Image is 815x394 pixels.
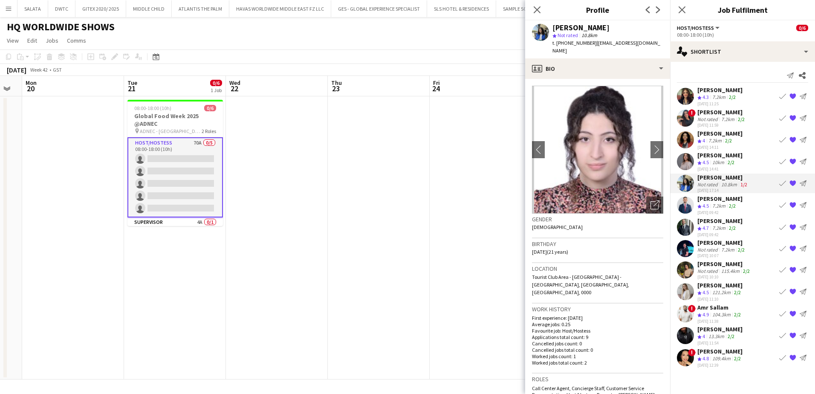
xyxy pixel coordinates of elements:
[729,225,736,231] app-skills-label: 2/2
[26,79,37,87] span: Mon
[532,240,663,248] h3: Birthday
[532,327,663,334] p: Favourite job: Host/Hostess
[42,35,62,46] a: Jobs
[688,109,696,117] span: !
[433,79,440,87] span: Fri
[532,359,663,366] p: Worked jobs total count: 2
[67,37,86,44] span: Comms
[532,334,663,340] p: Applications total count: 9
[140,128,202,134] span: ADNEC - [GEOGRAPHIC_DATA]
[697,318,743,324] div: [DATE] 11:38
[734,355,741,362] app-skills-label: 2/2
[720,181,739,188] div: 10.8km
[697,195,743,203] div: [PERSON_NAME]
[697,188,749,193] div: [DATE] 17:14
[532,347,663,353] p: Cancelled jobs total count: 0
[697,122,746,128] div: [DATE] 11:59
[202,128,216,134] span: 2 Roles
[697,181,720,188] div: Not rated
[677,25,721,31] button: Host/Hostess
[720,116,736,122] div: 7.2km
[707,333,726,340] div: 13.3km
[552,40,660,54] span: | [EMAIL_ADDRESS][DOMAIN_NAME]
[532,86,663,214] img: Crew avatar or photo
[697,166,743,172] div: [DATE] 14:41
[711,311,732,319] div: 104.3km
[728,333,734,339] app-skills-label: 2/2
[28,67,49,73] span: Week 42
[711,159,726,166] div: 10km
[532,265,663,272] h3: Location
[702,159,709,165] span: 4.5
[697,325,743,333] div: [PERSON_NAME]
[702,137,705,144] span: 4
[697,362,743,368] div: [DATE] 12:39
[796,25,808,31] span: 0/6
[532,315,663,321] p: First experience: [DATE]
[697,253,746,258] div: [DATE] 10:07
[688,304,696,312] span: !
[738,116,745,122] app-skills-label: 2/2
[697,296,743,302] div: [DATE] 11:10
[738,246,745,253] app-skills-label: 2/2
[677,25,714,31] span: Host/Hostess
[697,274,751,280] div: [DATE] 10:10
[7,37,19,44] span: View
[432,84,440,93] span: 24
[532,215,663,223] h3: Gender
[702,203,709,209] span: 4.5
[697,340,743,346] div: [DATE] 11:54
[127,100,223,226] app-job-card: 08:00-18:00 (10h)0/6Global Food Week 2025 @ADNEC ADNEC - [GEOGRAPHIC_DATA]2 RolesHost/Hostess70A0...
[697,130,743,137] div: [PERSON_NAME]
[697,174,749,181] div: [PERSON_NAME]
[697,260,751,268] div: [PERSON_NAME]
[532,340,663,347] p: Cancelled jobs count: 0
[711,94,727,101] div: 7.2km
[697,108,746,116] div: [PERSON_NAME]
[702,355,709,362] span: 4.8
[697,239,746,246] div: [PERSON_NAME]
[210,80,222,86] span: 0/6
[48,0,75,17] button: DWTC
[532,321,663,327] p: Average jobs: 0.25
[711,289,732,296] div: 121.2km
[670,4,815,15] h3: Job Fulfilment
[127,137,223,217] app-card-role: Host/Hostess70A0/508:00-18:00 (10h)
[697,232,743,237] div: [DATE] 09:42
[127,112,223,127] h3: Global Food Week 2025 @ADNEC
[228,84,240,93] span: 22
[331,0,427,17] button: GES - GLOBAL EXPERIENCE SPECIALIST
[697,86,743,94] div: [PERSON_NAME]
[697,281,743,289] div: [PERSON_NAME]
[670,41,815,62] div: Shortlist
[707,137,723,145] div: 7.2km
[552,40,597,46] span: t. [PHONE_NUMBER]
[229,0,331,17] button: HAVAS WORLDWIDE MIDDLE EAST FZ LLC
[46,37,58,44] span: Jobs
[172,0,229,17] button: ATLANTIS THE PALM
[525,58,670,79] div: Bio
[729,203,736,209] app-skills-label: 2/2
[580,32,599,38] span: 10.8km
[711,203,727,210] div: 7.2km
[711,355,732,362] div: 109.4km
[427,0,496,17] button: SLS HOTEL & RESIDENCES
[525,4,670,15] h3: Profile
[126,0,172,17] button: MIDDLE CHILD
[53,67,62,73] div: GST
[646,197,663,214] div: Open photos pop-in
[64,35,90,46] a: Comms
[532,353,663,359] p: Worked jobs count: 1
[697,151,743,159] div: [PERSON_NAME]
[330,84,342,93] span: 23
[7,20,115,33] h1: HQ WORLDWIDE SHOWS
[24,35,40,46] a: Edit
[496,0,559,17] button: SAMPLE SOURCING ⁉️
[702,311,709,318] span: 4.9
[532,274,629,295] span: Tourist Club Area - [GEOGRAPHIC_DATA] - [GEOGRAPHIC_DATA], [GEOGRAPHIC_DATA], [GEOGRAPHIC_DATA], ...
[697,268,720,274] div: Not rated
[558,32,578,38] span: Not rated
[720,246,736,253] div: 7.2km
[688,349,696,356] span: !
